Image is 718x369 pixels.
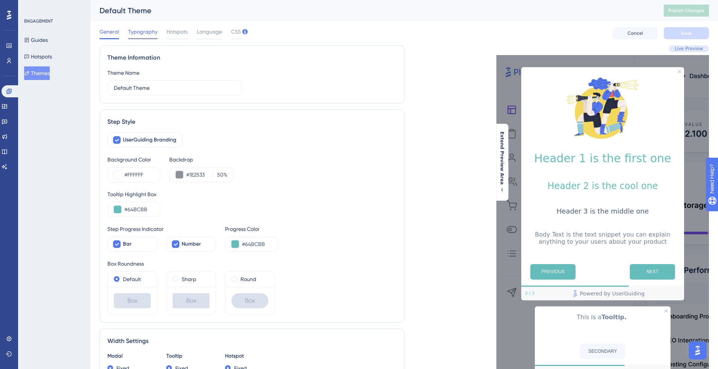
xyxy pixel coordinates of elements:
[225,224,278,234] div: Progress Color
[107,117,397,126] div: Step Style
[107,68,139,77] div: Theme Name
[24,66,50,80] button: Themes
[100,27,119,36] span: General
[630,264,675,280] button: Next
[628,30,643,36] span: Cancel
[123,240,132,249] span: Bar
[527,181,678,191] h2: Header 2 is the cool one
[182,240,201,249] span: Number
[107,155,160,164] div: Background Color
[565,70,640,146] img: Modal Media
[602,314,627,321] b: Tooltip.
[678,70,681,73] div: Close Preview
[107,190,397,199] div: Tooltip Highlight Box
[114,84,235,92] input: Theme Name
[527,207,678,215] h3: Header 3 is the middle one
[123,135,176,145] span: UserGuiding Branding
[24,33,48,47] button: Guides
[231,293,268,308] div: Box
[668,8,704,14] span: Publish Changes
[525,291,534,297] div: Step 2 of 3
[24,18,53,24] div: ENGAGEMENT
[166,352,216,361] div: Tooltip
[686,339,709,362] iframe: UserGuiding AI Assistant Launcher
[530,264,576,280] button: Previous
[18,2,47,11] span: Need Help?
[107,259,397,268] div: Box Roundness
[664,27,709,39] button: Save
[541,312,664,322] p: This is a
[225,352,275,361] div: Hotspot
[169,155,234,164] div: Backdrop
[499,131,505,184] span: Extend Preview Area
[612,27,658,39] button: Cancel
[123,275,141,284] label: Default
[213,170,227,179] label: %
[527,231,678,245] p: Body Text is the text snippet you can explain anything to your users about your product
[580,289,645,298] span: Powered by UserGuiding
[107,352,157,361] div: Modal
[114,293,151,308] div: Box
[107,224,216,234] div: Step Progress Indicator
[231,27,241,36] span: CSS
[681,30,692,36] span: Save
[107,53,397,62] div: Theme Information
[215,170,224,179] input: %
[521,287,684,300] div: Footer
[100,5,645,16] div: Default Theme
[664,5,709,17] button: Publish Changes
[107,337,397,346] div: Width Settings
[240,275,256,284] label: Round
[24,50,52,63] button: Hotspots
[197,27,222,36] span: Language
[527,152,678,165] h1: Header 1 is the first one
[128,27,158,36] span: Typography
[167,27,188,36] span: Hotspots
[675,46,703,52] span: Live Preview
[173,293,210,308] div: Box
[664,309,667,312] div: Close Preview
[496,131,508,193] button: Extend Preview Area
[580,344,625,359] button: SECONDARY
[182,275,196,284] label: Sharp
